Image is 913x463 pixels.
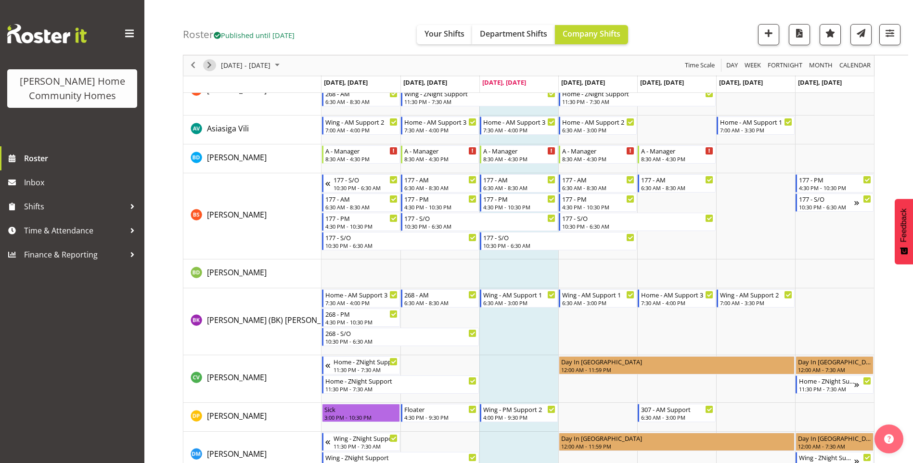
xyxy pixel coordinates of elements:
[220,60,271,72] span: [DATE] - [DATE]
[561,366,792,373] div: 12:00 AM - 11:59 PM
[850,24,872,45] button: Send a list of all shifts for the selected filtered period to all rostered employees.
[561,357,792,366] div: Day In [GEOGRAPHIC_DATA]
[789,24,810,45] button: Download a PDF of the roster according to the set date range.
[483,117,555,127] div: Home - AM Support 3
[483,184,555,192] div: 6:30 AM - 8:30 AM
[207,314,345,326] a: [PERSON_NAME] (BK) [PERSON_NAME]
[562,290,634,299] div: Wing - AM Support 1
[562,89,713,98] div: Home - ZNight Support
[401,88,558,106] div: Arshdeep Singh"s event - Wing - ZNight Support Begin From Tuesday, October 7, 2025 at 11:30:00 PM...
[325,309,398,319] div: 268 - PM
[218,55,285,76] div: October 06 - 12, 2025
[767,60,803,72] span: Fortnight
[404,146,476,155] div: A - Manager
[325,117,398,127] div: Wing - AM Support 2
[324,413,398,421] div: 3:00 PM - 10:30 PM
[24,247,125,262] span: Finance & Reporting
[404,155,476,163] div: 8:30 AM - 4:30 PM
[799,194,854,204] div: 177 - S/O
[483,232,634,242] div: 177 - S/O
[559,193,637,212] div: Billie Sothern"s event - 177 - PM Begin From Thursday, October 9, 2025 at 4:30:00 PM GMT+13:00 En...
[207,123,249,134] span: Asiasiga Vili
[895,199,913,264] button: Feedback - Show survey
[183,29,295,40] h4: Roster
[401,145,479,164] div: Barbara Dunlop"s event - A - Manager Begin From Tuesday, October 7, 2025 at 8:30:00 AM GMT+13:00 ...
[404,117,476,127] div: Home - AM Support 3
[483,203,555,211] div: 4:30 PM - 10:30 PM
[562,184,634,192] div: 6:30 AM - 8:30 AM
[483,146,555,155] div: A - Manager
[798,366,871,373] div: 12:00 AM - 7:30 AM
[183,116,321,144] td: Asiasiga Vili resource
[879,24,900,45] button: Filter Shifts
[404,404,476,414] div: Floater
[483,155,555,163] div: 8:30 AM - 4:30 PM
[559,213,716,231] div: Billie Sothern"s event - 177 - S/O Begin From Thursday, October 9, 2025 at 10:30:00 PM GMT+13:00 ...
[322,328,479,346] div: Brijesh (BK) Kachhadiya"s event - 268 - S/O Begin From Monday, October 6, 2025 at 10:30:00 PM GMT...
[183,403,321,432] td: Daljeet Prasad resource
[322,375,479,394] div: Cheenee Vargas"s event - Home - ZNight Support Begin From Monday, October 6, 2025 at 11:30:00 PM ...
[334,366,398,373] div: 11:30 PM - 7:30 AM
[214,30,295,40] span: Published until [DATE]
[480,232,637,250] div: Billie Sothern"s event - 177 - S/O Begin From Wednesday, October 8, 2025 at 10:30:00 PM GMT+13:00...
[562,203,634,211] div: 4:30 PM - 10:30 PM
[796,174,874,193] div: Billie Sothern"s event - 177 - PM Begin From Sunday, October 12, 2025 at 4:30:00 PM GMT+13:00 End...
[641,146,713,155] div: A - Manager
[207,152,267,163] a: [PERSON_NAME]
[322,213,400,231] div: Billie Sothern"s event - 177 - PM Begin From Monday, October 6, 2025 at 4:30:00 PM GMT+13:00 Ends...
[717,116,795,135] div: Asiasiga Vili"s event - Home - AM Support 1 Begin From Saturday, October 11, 2025 at 7:00:00 AM G...
[559,116,637,135] div: Asiasiga Vili"s event - Home - AM Support 2 Begin From Thursday, October 9, 2025 at 6:30:00 AM GM...
[799,385,854,393] div: 11:30 PM - 7:30 AM
[207,411,267,421] span: [PERSON_NAME]
[183,259,321,288] td: Billie-Rose Dunlop resource
[187,60,200,72] button: Previous
[562,155,634,163] div: 8:30 AM - 4:30 PM
[334,442,398,450] div: 11:30 PM - 7:30 AM
[334,433,398,443] div: Wing - ZNight Support
[322,433,400,451] div: Daniel Marticio"s event - Wing - ZNight Support Begin From Sunday, October 5, 2025 at 11:30:00 PM...
[480,404,558,422] div: Daljeet Prasad"s event - Wing - PM Support 2 Begin From Wednesday, October 8, 2025 at 4:00:00 PM ...
[562,98,713,105] div: 11:30 PM - 7:30 AM
[638,404,716,422] div: Daljeet Prasad"s event - 307 - AM Support Begin From Friday, October 10, 2025 at 6:30:00 AM GMT+1...
[207,209,267,220] a: [PERSON_NAME]
[562,213,713,223] div: 177 - S/O
[24,223,125,238] span: Time & Attendance
[483,242,634,249] div: 10:30 PM - 6:30 AM
[401,404,479,422] div: Daljeet Prasad"s event - Floater Begin From Tuesday, October 7, 2025 at 4:30:00 PM GMT+13:00 Ends...
[641,290,713,299] div: Home - AM Support 3
[480,193,558,212] div: Billie Sothern"s event - 177 - PM Begin From Wednesday, October 8, 2025 at 4:30:00 PM GMT+13:00 E...
[683,60,717,72] button: Time Scale
[482,78,526,87] span: [DATE], [DATE]
[334,184,398,192] div: 10:30 PM - 6:30 AM
[322,88,400,106] div: Arshdeep Singh"s event - 268 - AM Begin From Monday, October 6, 2025 at 6:30:00 AM GMT+13:00 Ends...
[799,452,854,462] div: Wing - ZNight Support
[404,126,476,134] div: 7:30 AM - 4:00 PM
[559,289,637,308] div: Brijesh (BK) Kachhadiya"s event - Wing - AM Support 1 Begin From Thursday, October 9, 2025 at 6:3...
[324,404,398,414] div: Sick
[404,222,555,230] div: 10:30 PM - 6:30 AM
[334,357,398,366] div: Home - ZNight Support
[401,289,479,308] div: Brijesh (BK) Kachhadiya"s event - 268 - AM Begin From Tuesday, October 7, 2025 at 6:30:00 AM GMT+...
[725,60,739,72] span: Day
[641,155,713,163] div: 8:30 AM - 4:30 PM
[483,175,555,184] div: 177 - AM
[483,126,555,134] div: 7:30 AM - 4:00 PM
[641,184,713,192] div: 6:30 AM - 8:30 AM
[325,452,476,462] div: Wing - ZNight Support
[325,376,476,386] div: Home - ZNight Support
[559,145,637,164] div: Barbara Dunlop"s event - A - Manager Begin From Thursday, October 9, 2025 at 8:30:00 AM GMT+13:00...
[24,199,125,214] span: Shifts
[325,232,476,242] div: 177 - S/O
[559,174,637,193] div: Billie Sothern"s event - 177 - AM Begin From Thursday, October 9, 2025 at 6:30:00 AM GMT+13:00 En...
[322,289,400,308] div: Brijesh (BK) Kachhadiya"s event - Home - AM Support 3 Begin From Monday, October 6, 2025 at 7:30:...
[641,404,713,414] div: 307 - AM Support
[325,385,476,393] div: 11:30 PM - 7:30 AM
[483,194,555,204] div: 177 - PM
[561,442,792,450] div: 12:00 AM - 11:59 PM
[720,290,792,299] div: Wing - AM Support 2
[417,25,472,44] button: Your Shifts
[559,433,795,451] div: Daniel Marticio"s event - Day In Lieu Begin From Thursday, October 9, 2025 at 12:00:00 AM GMT+13:...
[480,145,558,164] div: Barbara Dunlop"s event - A - Manager Begin From Wednesday, October 8, 2025 at 8:30:00 AM GMT+13:0...
[559,356,795,374] div: Cheenee Vargas"s event - Day In Lieu Begin From Thursday, October 9, 2025 at 12:00:00 AM GMT+13:0...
